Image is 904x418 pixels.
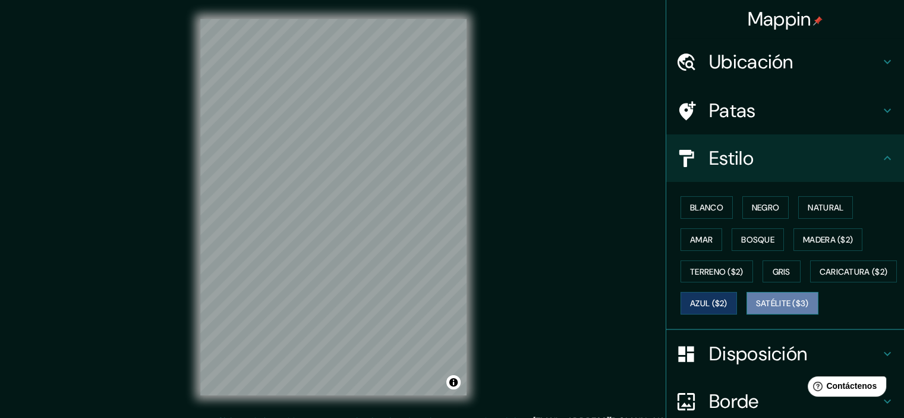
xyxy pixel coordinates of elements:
img: pin-icon.png [813,16,823,26]
font: Satélite ($3) [756,298,809,309]
font: Negro [752,202,780,213]
button: Caricatura ($2) [810,260,897,283]
font: Borde [709,389,759,414]
font: Estilo [709,146,754,171]
font: Disposición [709,341,807,366]
font: Caricatura ($2) [820,266,888,277]
canvas: Mapa [200,19,467,395]
font: Natural [808,202,843,213]
font: Madera ($2) [803,234,853,245]
button: Negro [742,196,789,219]
font: Patas [709,98,756,123]
font: Amar [690,234,713,245]
font: Blanco [690,202,723,213]
button: Satélite ($3) [746,292,818,315]
button: Bosque [732,228,784,251]
div: Estilo [666,134,904,182]
button: Amar [681,228,722,251]
font: Terreno ($2) [690,266,744,277]
button: Terreno ($2) [681,260,753,283]
iframe: Lanzador de widgets de ayuda [798,372,891,405]
button: Azul ($2) [681,292,737,315]
font: Mappin [748,7,811,32]
button: Natural [798,196,853,219]
button: Gris [763,260,801,283]
button: Activar o desactivar atribución [446,375,461,389]
button: Blanco [681,196,733,219]
font: Bosque [741,234,774,245]
font: Azul ($2) [690,298,727,309]
font: Gris [773,266,790,277]
button: Madera ($2) [793,228,862,251]
div: Disposición [666,330,904,378]
font: Ubicación [709,49,793,74]
div: Patas [666,87,904,134]
div: Ubicación [666,38,904,86]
